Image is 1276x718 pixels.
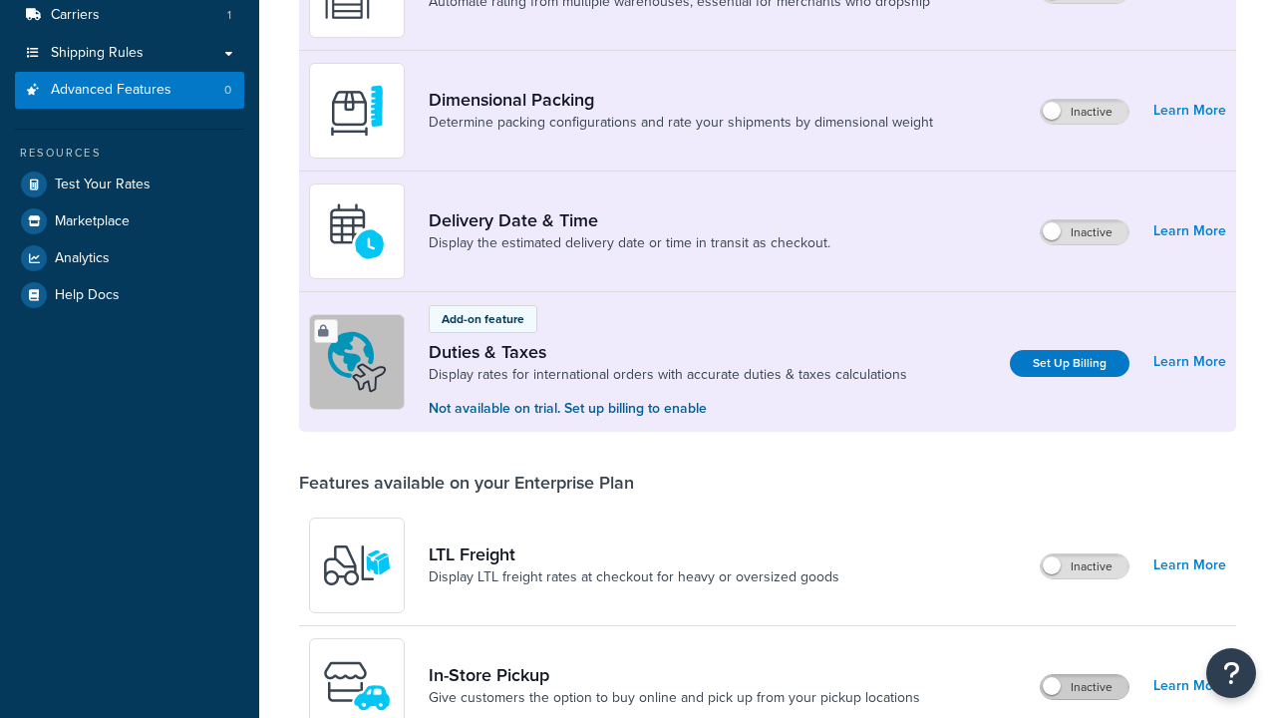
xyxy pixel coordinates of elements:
button: Open Resource Center [1206,648,1256,698]
a: Shipping Rules [15,35,244,72]
a: LTL Freight [429,543,839,565]
img: gfkeb5ejjkALwAAAABJRU5ErkJggg== [322,196,392,266]
div: Features available on your Enterprise Plan [299,472,634,494]
a: Learn More [1153,97,1226,125]
a: Marketplace [15,203,244,239]
img: DTVBYsAAAAAASUVORK5CYII= [322,76,392,146]
a: Test Your Rates [15,167,244,202]
span: Shipping Rules [51,45,144,62]
a: Display the estimated delivery date or time in transit as checkout. [429,233,830,253]
label: Inactive [1041,100,1128,124]
img: y79ZsPf0fXUFUhFXDzUgf+ktZg5F2+ohG75+v3d2s1D9TjoU8PiyCIluIjV41seZevKCRuEjTPPOKHJsQcmKCXGdfprl3L4q7... [322,531,392,600]
label: Inactive [1041,554,1128,578]
a: Analytics [15,240,244,276]
a: Dimensional Packing [429,89,933,111]
label: Inactive [1041,675,1128,699]
a: Learn More [1153,217,1226,245]
span: 1 [227,7,231,24]
a: Delivery Date & Time [429,209,830,231]
a: Learn More [1153,672,1226,700]
a: Display LTL freight rates at checkout for heavy or oversized goods [429,567,839,587]
a: Give customers the option to buy online and pick up from your pickup locations [429,688,920,708]
a: Set Up Billing [1010,350,1129,377]
label: Inactive [1041,220,1128,244]
a: Learn More [1153,348,1226,376]
a: Determine packing configurations and rate your shipments by dimensional weight [429,113,933,133]
span: Test Your Rates [55,177,151,193]
a: Learn More [1153,551,1226,579]
p: Not available on trial. Set up billing to enable [429,398,907,420]
span: 0 [224,82,231,99]
a: In-Store Pickup [429,664,920,686]
p: Add-on feature [442,310,524,328]
a: Advanced Features0 [15,72,244,109]
li: Advanced Features [15,72,244,109]
span: Analytics [55,250,110,267]
a: Duties & Taxes [429,341,907,363]
div: Resources [15,145,244,162]
span: Advanced Features [51,82,171,99]
span: Marketplace [55,213,130,230]
span: Carriers [51,7,100,24]
span: Help Docs [55,287,120,304]
a: Display rates for international orders with accurate duties & taxes calculations [429,365,907,385]
a: Help Docs [15,277,244,313]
